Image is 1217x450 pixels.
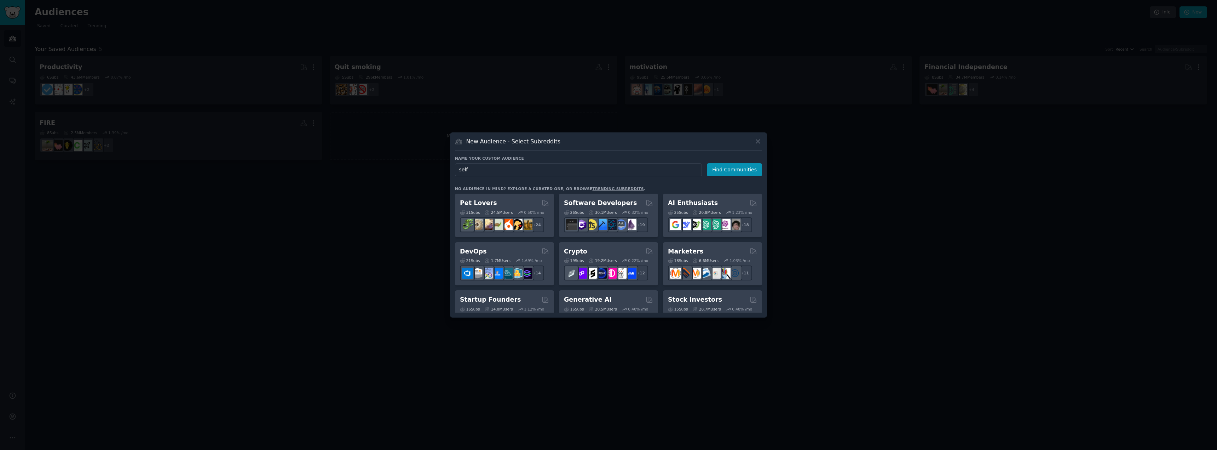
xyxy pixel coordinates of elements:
div: 16 Sub s [460,307,480,312]
img: AItoolsCatalog [690,219,701,230]
img: ballpython [472,219,483,230]
div: 30.1M Users [589,210,617,215]
img: googleads [710,268,721,279]
img: chatgpt_promptDesign [700,219,711,230]
h3: New Audience - Select Subreddits [466,138,560,145]
div: 1.12 % /mo [524,307,544,312]
div: 0.32 % /mo [628,210,648,215]
img: azuredevops [462,268,473,279]
button: Find Communities [707,163,762,176]
h2: Pet Lovers [460,199,497,207]
div: 15 Sub s [668,307,688,312]
img: 0xPolygon [576,268,587,279]
img: AskComputerScience [616,219,627,230]
img: csharp [576,219,587,230]
div: 24.5M Users [485,210,513,215]
div: 21 Sub s [460,258,480,263]
img: aws_cdk [512,268,523,279]
h3: Name your custom audience [455,156,762,161]
div: 26 Sub s [564,210,584,215]
h2: DevOps [460,247,487,256]
img: PlatformEngineers [521,268,532,279]
img: GoogleGeminiAI [670,219,681,230]
img: learnjavascript [586,219,597,230]
img: DevOpsLinks [492,268,503,279]
div: 25 Sub s [668,210,688,215]
img: CryptoNews [616,268,627,279]
div: 1.23 % /mo [732,210,752,215]
div: 1.03 % /mo [730,258,750,263]
div: + 24 [529,217,544,232]
img: defi_ [625,268,636,279]
div: 16 Sub s [564,307,584,312]
img: Docker_DevOps [482,268,493,279]
img: PetAdvice [512,219,523,230]
img: leopardgeckos [482,219,493,230]
img: DeepSeek [680,219,691,230]
div: 20.5M Users [589,307,617,312]
img: iOSProgramming [596,219,607,230]
img: platformengineering [502,268,513,279]
div: + 14 [529,266,544,280]
div: 0.50 % /mo [524,210,544,215]
img: Emailmarketing [700,268,711,279]
div: + 11 [737,266,752,280]
img: bigseo [680,268,691,279]
h2: Startup Founders [460,295,521,304]
img: defiblockchain [606,268,617,279]
div: 6.6M Users [693,258,719,263]
img: turtle [492,219,503,230]
img: AWS_Certified_Experts [472,268,483,279]
div: 18 Sub s [668,258,688,263]
div: + 18 [737,217,752,232]
div: 0.48 % /mo [732,307,752,312]
div: 14.0M Users [485,307,513,312]
div: 0.40 % /mo [628,307,648,312]
img: software [566,219,577,230]
h2: AI Enthusiasts [668,199,718,207]
img: OpenAIDev [720,219,731,230]
img: herpetology [462,219,473,230]
div: 20.8M Users [693,210,721,215]
img: ArtificalIntelligence [729,219,740,230]
img: MarketingResearch [720,268,731,279]
h2: Marketers [668,247,703,256]
div: 28.7M Users [693,307,721,312]
div: + 19 [633,217,648,232]
div: 0.22 % /mo [628,258,648,263]
h2: Stock Investors [668,295,722,304]
a: trending subreddits [592,187,644,191]
div: 1.69 % /mo [522,258,542,263]
div: No audience in mind? Explore a curated one, or browse . [455,186,645,191]
div: 19.2M Users [589,258,617,263]
input: Pick a short name, like "Digital Marketers" or "Movie-Goers" [455,163,702,176]
img: dogbreed [521,219,532,230]
img: content_marketing [670,268,681,279]
h2: Generative AI [564,295,612,304]
div: 1.7M Users [485,258,511,263]
img: reactnative [606,219,617,230]
img: OnlineMarketing [729,268,740,279]
img: ethstaker [586,268,597,279]
h2: Software Developers [564,199,637,207]
img: AskMarketing [690,268,701,279]
img: cockatiel [502,219,513,230]
img: web3 [596,268,607,279]
h2: Crypto [564,247,587,256]
img: elixir [625,219,636,230]
div: 31 Sub s [460,210,480,215]
div: 19 Sub s [564,258,584,263]
img: ethfinance [566,268,577,279]
div: + 12 [633,266,648,280]
img: chatgpt_prompts_ [710,219,721,230]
